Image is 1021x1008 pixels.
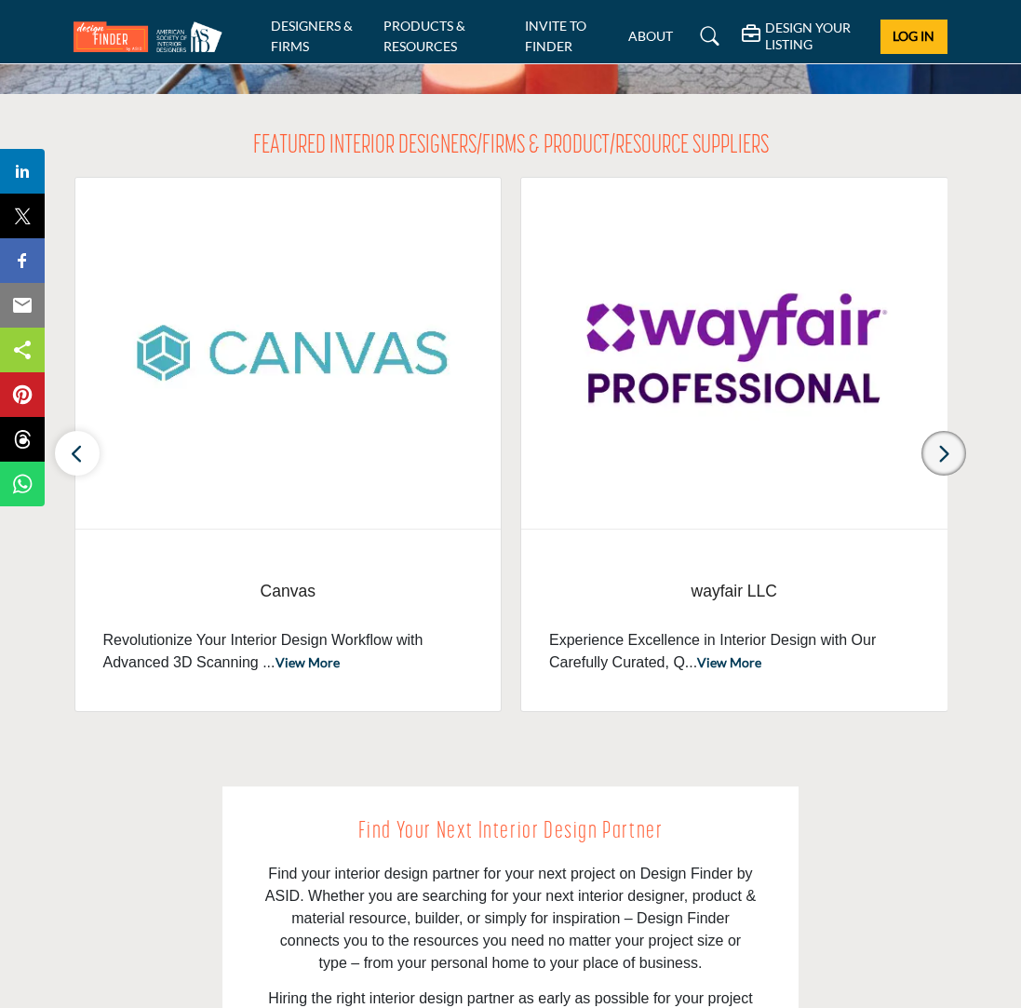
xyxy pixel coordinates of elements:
[253,131,769,163] h2: FEATURED INTERIOR DESIGNERS/FIRMS & PRODUCT/RESOURCE SUPPLIERS
[264,863,757,974] p: Find your interior design partner for your next project on Design Finder by ASID. Whether you are...
[271,18,353,54] a: DESIGNERS & FIRMS
[103,567,474,616] a: Canvas
[521,178,947,529] img: wayfair LLC
[383,18,465,54] a: PRODUCTS & RESOURCES
[765,20,867,53] h5: DESIGN YOUR LISTING
[628,28,673,44] a: ABOUT
[75,178,502,529] img: Canvas
[549,579,920,603] span: wayfair LLC
[697,654,761,670] a: View More
[264,814,757,850] h2: Find Your Next Interior Design Partner
[549,629,920,674] p: Experience Excellence in Interior Design with Our Carefully Curated, Q...
[275,654,340,670] a: View More
[74,21,232,52] img: Site Logo
[893,28,934,44] span: Log In
[682,21,732,51] a: Search
[880,20,947,54] button: Log In
[525,18,586,54] a: INVITE TO FINDER
[103,629,474,674] p: Revolutionize Your Interior Design Workflow with Advanced 3D Scanning ...
[549,567,920,616] a: wayfair LLC
[103,579,474,603] span: Canvas
[742,20,867,53] div: DESIGN YOUR LISTING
